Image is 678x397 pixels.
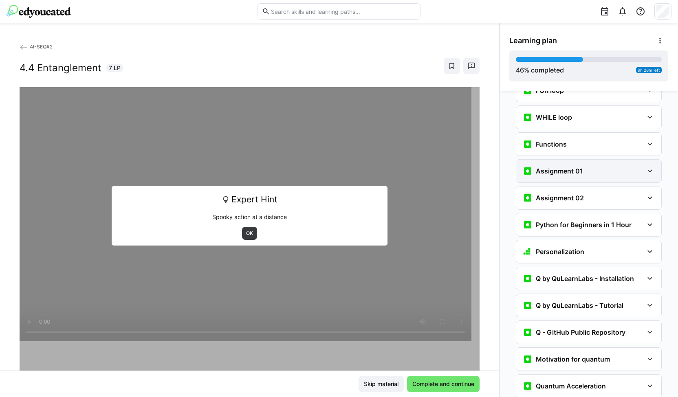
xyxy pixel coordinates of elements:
button: OK [242,227,257,240]
h3: Q by QuLearnLabs - Installation [536,274,634,283]
h3: WHILE loop [536,113,572,121]
h3: Personalization [536,248,584,256]
input: Search skills and learning paths… [270,8,416,15]
span: 9h 28m left [638,68,660,72]
span: AI-SEQ#2 [30,44,53,50]
span: 7 LP [109,64,121,72]
span: Learning plan [509,36,557,45]
div: % completed [516,65,564,75]
h3: Quantum Acceleration [536,382,606,390]
span: Skip material [363,380,400,388]
h3: Assignment 02 [536,194,584,202]
h3: Assignment 01 [536,167,583,175]
button: Complete and continue [407,376,480,392]
span: Complete and continue [411,380,475,388]
span: OK [245,230,254,237]
span: 46 [516,66,524,74]
h3: Functions [536,140,567,148]
h3: Q - GitHub Public Repository [536,328,625,336]
h2: 4.4 Entanglement [20,62,101,74]
p: Spooky action at a distance [117,213,382,221]
h3: Motivation for quantum [536,355,610,363]
h3: Python for Beginners in 1 Hour [536,221,632,229]
a: AI-SEQ#2 [20,44,53,50]
span: Expert Hint [231,192,277,207]
h3: Q by QuLearnLabs - Tutorial [536,301,623,309]
button: Skip material [359,376,404,392]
